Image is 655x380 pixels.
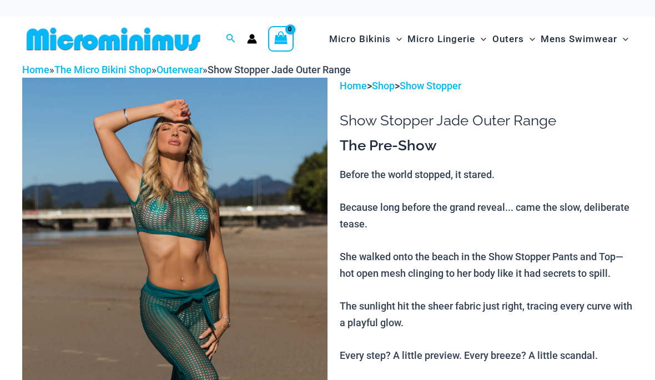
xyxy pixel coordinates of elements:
[490,22,538,56] a: OutersMenu ToggleMenu Toggle
[247,34,257,44] a: Account icon link
[157,64,203,75] a: Outerwear
[208,64,351,75] span: Show Stopper Jade Outer Range
[325,21,633,58] nav: Site Navigation
[391,25,402,53] span: Menu Toggle
[340,136,633,155] h3: The Pre-Show
[524,25,535,53] span: Menu Toggle
[617,25,628,53] span: Menu Toggle
[340,112,633,129] h1: Show Stopper Jade Outer Range
[329,25,391,53] span: Micro Bikinis
[538,22,631,56] a: Mens SwimwearMenu ToggleMenu Toggle
[492,25,524,53] span: Outers
[22,64,49,75] a: Home
[268,26,294,52] a: View Shopping Cart, empty
[541,25,617,53] span: Mens Swimwear
[400,80,461,92] a: Show Stopper
[405,22,489,56] a: Micro LingerieMenu ToggleMenu Toggle
[54,64,152,75] a: The Micro Bikini Shop
[326,22,405,56] a: Micro BikinisMenu ToggleMenu Toggle
[340,80,367,92] a: Home
[226,32,236,46] a: Search icon link
[372,80,395,92] a: Shop
[407,25,475,53] span: Micro Lingerie
[475,25,486,53] span: Menu Toggle
[340,78,633,94] p: > >
[22,27,205,52] img: MM SHOP LOGO FLAT
[22,64,351,75] span: » » »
